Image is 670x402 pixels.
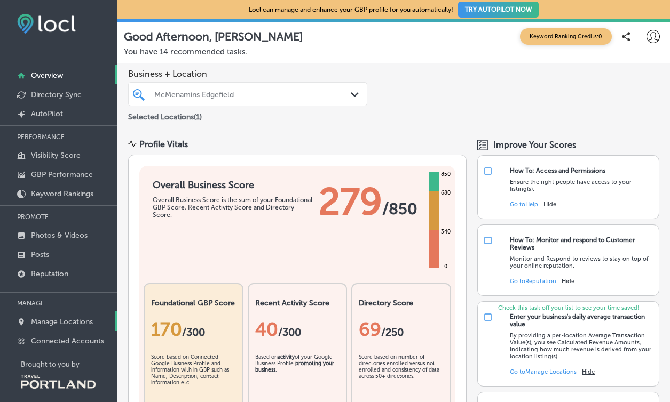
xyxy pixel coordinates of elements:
[31,336,104,345] p: Connected Accounts
[153,196,313,219] div: Overall Business Score is the sum of your Foundational GBP Score, Recent Activity Score and Direc...
[128,69,367,79] span: Business + Location
[31,170,93,179] p: GBP Performance
[21,375,96,389] img: Travel Portland
[382,199,417,219] span: / 850
[543,201,556,208] button: Hide
[31,109,63,118] p: AutoPilot
[510,278,556,285] a: Go toReputation
[493,140,576,150] span: Improve Your Scores
[510,332,653,360] p: By providing a per-location Average Transaction Value(s), you see Calculated Revenue Amounts, ind...
[17,14,76,34] img: fda3e92497d09a02dc62c9cd864e3231.png
[31,90,82,99] p: Directory Sync
[31,189,93,198] p: Keyword Rankings
[439,189,453,197] div: 680
[124,30,303,43] p: Good Afternoon, [PERSON_NAME]
[255,299,340,308] h2: Recent Activity Score
[510,167,605,174] div: How To: Access and Permissions
[255,318,340,341] div: 40
[128,108,202,122] p: Selected Locations ( 1 )
[31,317,93,326] p: Manage Locations
[510,179,653,192] p: Ensure the right people have access to your listing(s).
[278,326,301,339] span: /300
[31,71,63,80] p: Overview
[278,354,295,360] b: activity
[124,47,664,57] p: You have 14 recommended tasks.
[510,313,653,328] div: Enter your business's daily average transaction value
[510,201,538,208] a: Go toHelp
[182,326,205,339] span: / 300
[255,360,334,373] b: promoting your business
[153,179,313,191] h1: Overall Business Score
[442,262,450,271] div: 0
[154,90,352,99] div: McMenamins Edgefield
[510,368,577,375] a: Go toManage Locations
[359,318,444,341] div: 69
[478,304,659,311] p: Check this task off your list to see your time saved!
[21,360,117,368] p: Brought to you by
[439,170,453,179] div: 850
[31,250,49,259] p: Posts
[520,28,612,45] span: Keyword Ranking Credits: 0
[139,139,188,149] div: Profile Vitals
[562,278,574,285] button: Hide
[319,179,382,224] span: 279
[510,255,653,269] p: Monitor and Respond to reviews to stay on top of your online reputation.
[31,151,81,160] p: Visibility Score
[439,228,453,236] div: 340
[31,231,88,240] p: Photos & Videos
[31,269,68,278] p: Reputation
[381,326,404,339] span: /250
[151,318,236,341] div: 170
[510,236,653,251] div: How To: Monitor and respond to Customer Reviews
[582,368,595,375] button: Hide
[359,299,444,308] h2: Directory Score
[458,2,539,18] button: TRY AUTOPILOT NOW
[151,299,236,308] h2: Foundational GBP Score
